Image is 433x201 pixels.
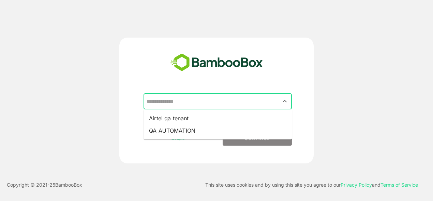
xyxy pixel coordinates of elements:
[144,112,292,124] li: Airtel qa tenant
[206,181,418,189] p: This site uses cookies and by using this site you agree to our and
[7,181,82,189] p: Copyright © 2021- 25 BambooBox
[144,124,292,137] li: QA AUTOMATION
[381,182,418,188] a: Terms of Service
[167,51,267,74] img: bamboobox
[341,182,372,188] a: Privacy Policy
[280,97,289,106] button: Close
